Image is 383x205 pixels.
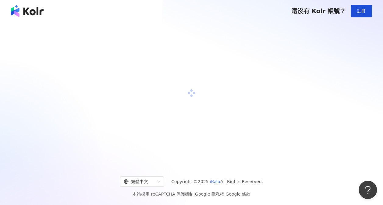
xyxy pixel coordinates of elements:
[357,9,366,13] span: 註冊
[133,190,250,198] span: 本站採用 reCAPTCHA 保護機制
[195,192,224,196] a: Google 隱私權
[210,179,220,184] a: iKala
[291,7,346,15] span: 還沒有 Kolr 帳號？
[171,178,263,185] span: Copyright © 2025 All Rights Reserved.
[11,5,44,17] img: logo
[351,5,372,17] button: 註冊
[193,192,195,196] span: |
[224,192,226,196] span: |
[225,192,250,196] a: Google 條款
[124,177,155,186] div: 繁體中文
[359,181,377,199] iframe: Help Scout Beacon - Open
